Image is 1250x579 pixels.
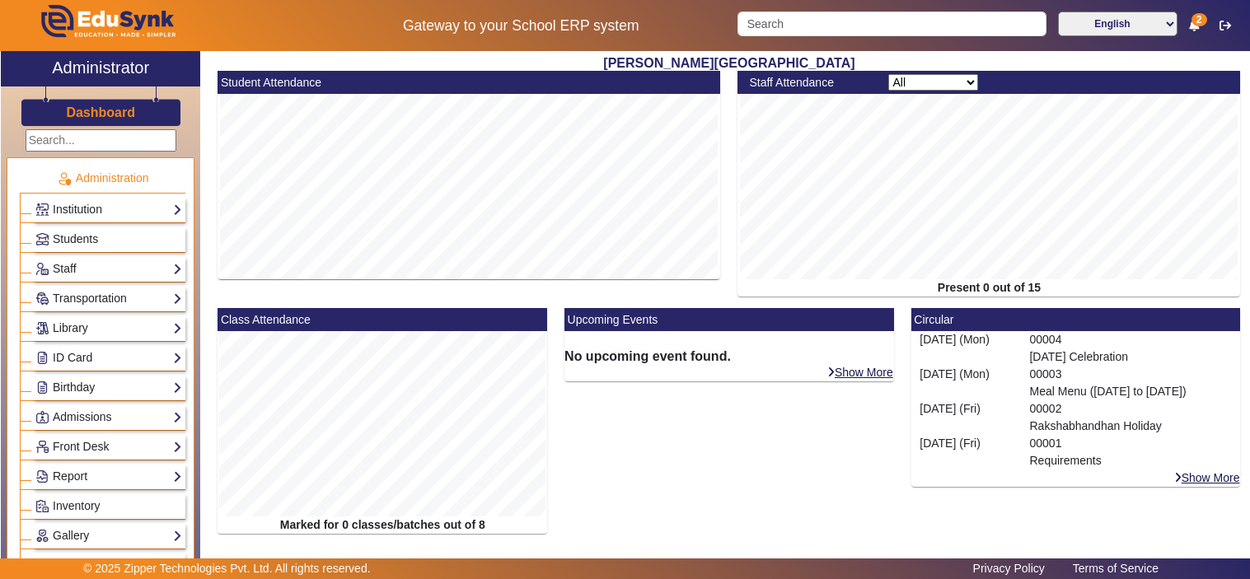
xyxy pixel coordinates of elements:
span: Inventory [53,499,101,512]
div: [DATE] (Fri) [911,400,1021,435]
a: Administrator [1,51,200,86]
div: 00004 [1021,331,1240,366]
a: Dashboard [65,104,136,121]
mat-card-header: Class Attendance [218,308,547,331]
a: Show More [1173,470,1241,485]
h2: Administrator [52,58,149,77]
img: Administration.png [57,171,72,186]
h5: Gateway to your School ERP system [321,17,720,35]
div: [DATE] (Mon) [911,366,1021,400]
img: Inventory.png [36,500,49,512]
span: Students [53,232,98,245]
input: Search... [26,129,176,152]
p: Rakshabhandhan Holiday [1029,418,1231,435]
div: [DATE] (Mon) [911,331,1021,366]
div: Present 0 out of 15 [737,279,1240,297]
div: Staff Attendance [741,74,880,91]
a: Students [35,230,182,249]
div: [DATE] (Fri) [911,435,1021,469]
p: [DATE] Celebration [1029,348,1231,366]
img: Students.png [36,233,49,245]
p: Meal Menu ([DATE] to [DATE]) [1029,383,1231,400]
input: Search [737,12,1046,36]
div: 00002 [1021,400,1240,435]
a: Privacy Policy [965,558,1053,579]
div: 00001 [1021,435,1240,469]
mat-card-header: Student Attendance [218,71,720,94]
p: Requirements [1029,452,1231,469]
span: 2 [1191,13,1207,26]
mat-card-header: Upcoming Events [564,308,894,331]
p: © 2025 Zipper Technologies Pvt. Ltd. All rights reserved. [83,560,371,577]
a: Inventory [35,497,182,516]
h6: No upcoming event found. [564,348,894,364]
mat-card-header: Circular [911,308,1241,331]
p: Administration [20,170,185,187]
a: Show More [826,365,894,380]
div: Marked for 0 classes/batches out of 8 [218,516,547,534]
h3: Dashboard [66,105,135,120]
div: 00003 [1021,366,1240,400]
h2: [PERSON_NAME][GEOGRAPHIC_DATA] [209,55,1249,71]
a: Terms of Service [1065,558,1167,579]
